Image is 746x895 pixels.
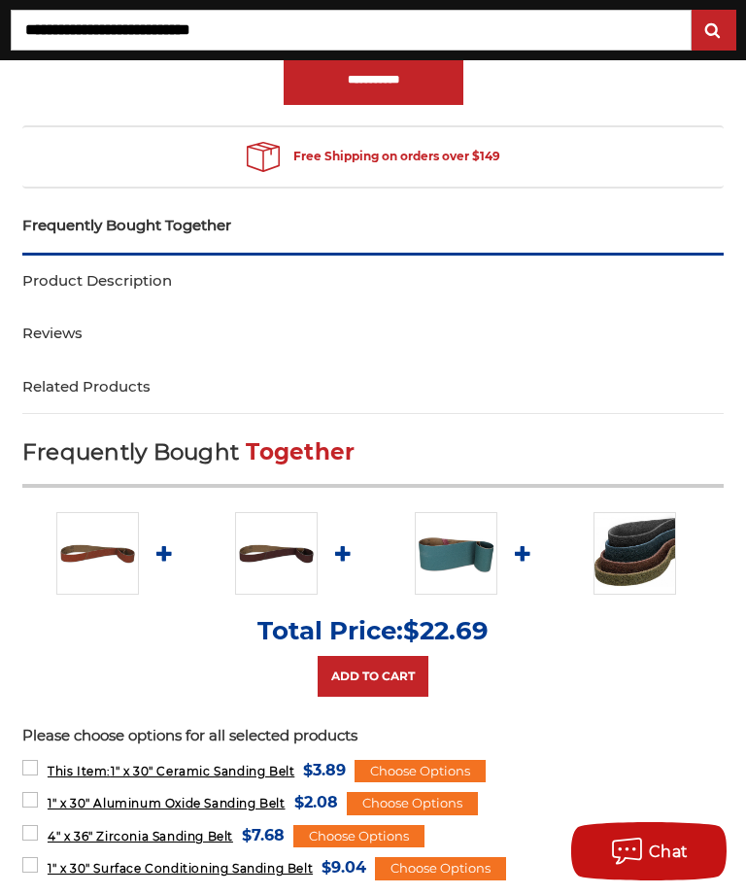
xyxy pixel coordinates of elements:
input: Submit [695,12,733,51]
button: Chat [571,822,727,880]
span: $2.08 [294,789,338,815]
a: Related Products [22,361,724,414]
a: Add to Cart [318,656,428,697]
span: 1" x 30" Surface Conditioning Sanding Belt [48,861,313,876]
div: Choose Options [355,760,486,783]
span: 1" x 30" Aluminum Oxide Sanding Belt [48,796,286,810]
a: Product Description [22,255,724,308]
span: Frequently Bought [22,438,239,465]
span: $22.69 [403,615,489,646]
div: Choose Options [347,792,478,815]
span: Chat [649,843,689,861]
img: 1" x 30" Ceramic File Belt [56,512,139,595]
p: Please choose options for all selected products [22,725,724,747]
span: $7.68 [242,822,285,848]
p: Total Price: [257,615,489,646]
a: Reviews [22,307,724,361]
span: $9.04 [322,854,366,880]
span: Free Shipping on orders over $149 [247,142,500,172]
span: $3.89 [303,757,346,783]
strong: This Item: [48,764,111,778]
div: Choose Options [375,857,506,880]
a: Frequently Bought Together [22,199,724,253]
span: Together [246,438,355,465]
span: 4" x 36" Zirconia Sanding Belt [48,829,233,843]
div: Choose Options [293,825,424,848]
span: 1" x 30" Ceramic Sanding Belt [48,764,294,778]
